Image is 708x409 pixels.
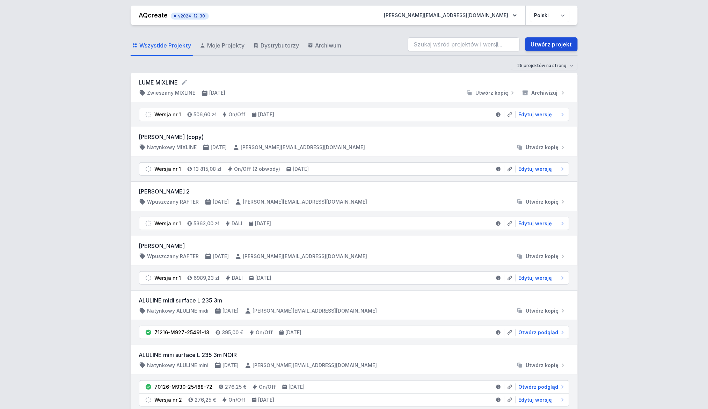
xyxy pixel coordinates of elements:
[519,111,552,118] span: Edytuj wersję
[145,166,152,173] img: draft.svg
[526,144,559,151] span: Utwórz kopię
[379,9,523,22] button: [PERSON_NAME][EMAIL_ADDRESS][DOMAIN_NAME]
[530,9,569,22] select: Wybierz język
[155,329,210,336] div: 71216-M927-25491-13
[145,396,152,403] img: draft.svg
[139,242,569,250] h3: [PERSON_NAME]
[408,37,520,51] input: Szukaj wśród projektów i wersji...
[315,41,342,50] span: Archiwum
[213,198,229,205] h4: [DATE]
[243,198,367,205] h4: [PERSON_NAME][EMAIL_ADDRESS][DOMAIN_NAME]
[526,198,559,205] span: Utwórz kopię
[234,166,280,173] h4: On/Off (2 obwody)
[516,275,566,282] a: Edytuj wersję
[516,111,566,118] a: Edytuj wersję
[532,89,558,96] span: Archiwizuj
[229,396,246,403] h4: On/Off
[194,220,219,227] h4: 5363,00 zł
[516,384,566,390] a: Otwórz podgląd
[513,198,569,205] button: Utwórz kopię
[155,166,181,173] div: Wersja nr 1
[147,253,199,260] h4: Wpuszczany RAFTER
[139,187,569,196] h3: [PERSON_NAME] 2
[181,79,188,86] button: Edytuj nazwę projektu
[286,329,302,336] h4: [DATE]
[516,166,566,173] a: Edytuj wersję
[519,396,552,403] span: Edytuj wersję
[139,296,569,305] h3: ALULINE midi surface L 235 3m
[145,111,152,118] img: draft.svg
[289,384,305,390] h4: [DATE]
[261,41,299,50] span: Dystrybutorzy
[253,307,377,314] h4: [PERSON_NAME][EMAIL_ADDRESS][DOMAIN_NAME]
[526,362,559,369] span: Utwórz kopię
[259,384,276,390] h4: On/Off
[194,275,220,282] h4: 6989,23 zł
[155,396,182,403] div: Wersja nr 2
[253,362,377,369] h4: [PERSON_NAME][EMAIL_ADDRESS][DOMAIN_NAME]
[210,89,226,96] h4: [DATE]
[293,166,309,173] h4: [DATE]
[519,89,569,96] button: Archiwizuj
[526,307,559,314] span: Utwórz kopię
[131,36,193,56] a: Wszystkie Projekty
[171,11,209,20] button: v2024-12-30
[255,220,271,227] h4: [DATE]
[139,133,569,141] h3: [PERSON_NAME] (copy)
[213,253,229,260] h4: [DATE]
[223,307,239,314] h4: [DATE]
[198,36,246,56] a: Moje Projekty
[155,384,213,390] div: 70126-M930-25488-72
[241,144,365,151] h4: [PERSON_NAME][EMAIL_ADDRESS][DOMAIN_NAME]
[258,396,275,403] h4: [DATE]
[229,111,246,118] h4: On/Off
[194,166,222,173] h4: 13 815,08 zł
[147,144,197,151] h4: Natynkowy MIXLINE
[513,362,569,369] button: Utwórz kopię
[174,13,205,19] span: v2024-12-30
[516,329,566,336] a: Otwórz podgląd
[519,275,552,282] span: Edytuj wersję
[513,253,569,260] button: Utwórz kopię
[155,275,181,282] div: Wersja nr 1
[211,144,227,151] h4: [DATE]
[519,220,552,227] span: Edytuj wersję
[194,111,216,118] h4: 506,60 zł
[139,78,569,87] form: LUME MIXLINE
[516,220,566,227] a: Edytuj wersję
[207,41,245,50] span: Moje Projekty
[256,275,272,282] h4: [DATE]
[243,253,367,260] h4: [PERSON_NAME][EMAIL_ADDRESS][DOMAIN_NAME]
[155,111,181,118] div: Wersja nr 1
[519,384,559,390] span: Otwórz podgląd
[195,396,216,403] h4: 276,25 €
[513,144,569,151] button: Utwórz kopię
[513,307,569,314] button: Utwórz kopię
[225,384,247,390] h4: 276,25 €
[525,37,578,51] a: Utwórz projekt
[145,220,152,227] img: draft.svg
[222,329,243,336] h4: 395,00 €
[306,36,343,56] a: Archiwum
[232,220,243,227] h4: DALI
[147,89,196,96] h4: Zwieszany MIXLINE
[232,275,243,282] h4: DALI
[139,351,569,359] h3: ALULINE mini surface L 235 3m NOIR
[519,166,552,173] span: Edytuj wersję
[139,12,168,19] a: AQcreate
[519,329,559,336] span: Otwórz podgląd
[463,89,519,96] button: Utwórz kopię
[140,41,191,50] span: Wszystkie Projekty
[252,36,301,56] a: Dystrybutorzy
[145,275,152,282] img: draft.svg
[526,253,559,260] span: Utwórz kopię
[147,362,209,369] h4: Natynkowy ALULINE mini
[155,220,181,227] div: Wersja nr 1
[147,307,209,314] h4: Natynkowy ALULINE midi
[147,198,199,205] h4: Wpuszczany RAFTER
[516,396,566,403] a: Edytuj wersję
[476,89,509,96] span: Utwórz kopię
[256,329,273,336] h4: On/Off
[258,111,275,118] h4: [DATE]
[223,362,239,369] h4: [DATE]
